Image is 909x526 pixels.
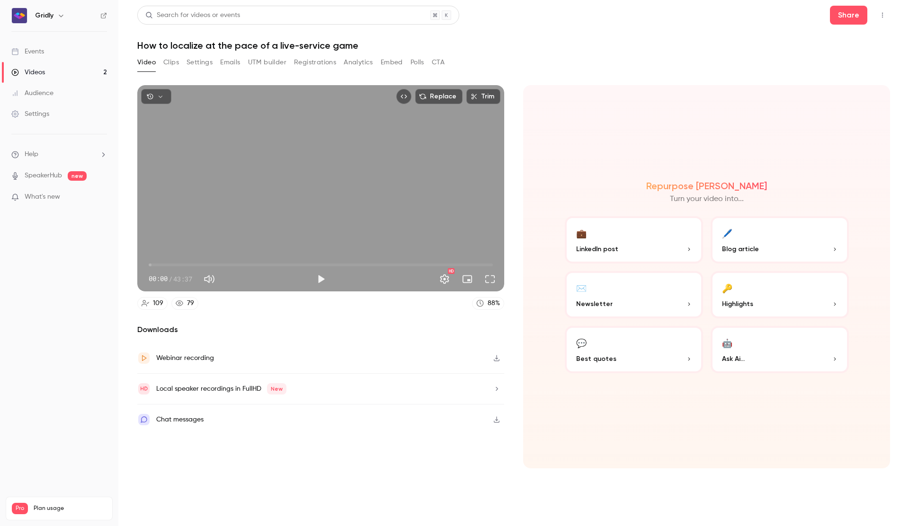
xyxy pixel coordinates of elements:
button: Settings [435,270,454,289]
span: Highlights [722,299,753,309]
button: Analytics [344,55,373,70]
div: 00:00 [149,274,192,284]
button: Top Bar Actions [875,8,890,23]
button: Polls [410,55,424,70]
span: LinkedIn post [576,244,618,254]
button: Emails [220,55,240,70]
div: Webinar recording [156,352,214,364]
span: Ask Ai... [722,354,745,364]
div: 79 [187,298,194,308]
div: Settings [11,109,49,119]
a: 109 [137,297,168,310]
button: Embed video [396,89,411,104]
div: Local speaker recordings in FullHD [156,383,286,394]
a: SpeakerHub [25,171,62,181]
div: Keywords by Traffic [105,56,160,62]
p: Turn your video into... [670,193,744,205]
button: Turn on miniplayer [458,270,477,289]
button: CTA [432,55,445,70]
button: Play [312,270,330,289]
span: Plan usage [34,505,107,512]
img: tab_keywords_by_traffic_grey.svg [94,55,102,62]
div: v 4.0.25 [27,15,46,23]
button: 💼LinkedIn post [565,216,703,263]
img: Gridly [12,8,27,23]
button: 🤖Ask Ai... [711,326,849,373]
div: 🖊️ [722,226,732,240]
button: Share [830,6,867,25]
img: logo_orange.svg [15,15,23,23]
button: Replace [415,89,463,104]
div: Events [11,47,44,56]
a: 79 [171,297,198,310]
span: 00:00 [149,274,168,284]
div: Domain: [DOMAIN_NAME] [25,25,104,32]
h1: How to localize at the pace of a live-service game [137,40,890,51]
span: 43:37 [173,274,192,284]
button: 🖊️Blog article [711,216,849,263]
div: Search for videos or events [145,10,240,20]
button: Settings [187,55,213,70]
h2: Downloads [137,324,504,335]
button: ✉️Newsletter [565,271,703,318]
button: 💬Best quotes [565,326,703,373]
button: UTM builder [248,55,286,70]
span: / [169,274,172,284]
div: 🔑 [722,281,732,295]
button: 🔑Highlights [711,271,849,318]
div: 💬 [576,335,587,350]
button: Embed [381,55,403,70]
div: Domain Overview [36,56,85,62]
span: new [68,171,87,181]
h2: Repurpose [PERSON_NAME] [646,180,767,192]
button: Mute [200,270,219,289]
span: What's new [25,192,60,202]
div: 💼 [576,226,587,240]
a: 88% [472,297,504,310]
span: New [267,383,286,394]
button: Trim [466,89,500,104]
img: tab_domain_overview_orange.svg [26,55,33,62]
button: Video [137,55,156,70]
iframe: Noticeable Trigger [96,193,107,202]
span: Newsletter [576,299,613,309]
div: HD [448,268,454,274]
span: Pro [12,503,28,514]
div: 88 % [488,298,500,308]
div: Chat messages [156,414,204,425]
div: ✉️ [576,281,587,295]
div: Videos [11,68,45,77]
span: Blog article [722,244,759,254]
div: 🤖 [722,335,732,350]
div: Audience [11,88,53,98]
span: Best quotes [576,354,616,364]
span: Help [25,149,38,159]
div: 109 [153,298,163,308]
li: help-dropdown-opener [11,149,107,159]
button: Full screen [481,270,499,289]
h6: Gridly [35,11,53,20]
button: Clips [163,55,179,70]
img: website_grey.svg [15,25,23,32]
button: Registrations [294,55,336,70]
